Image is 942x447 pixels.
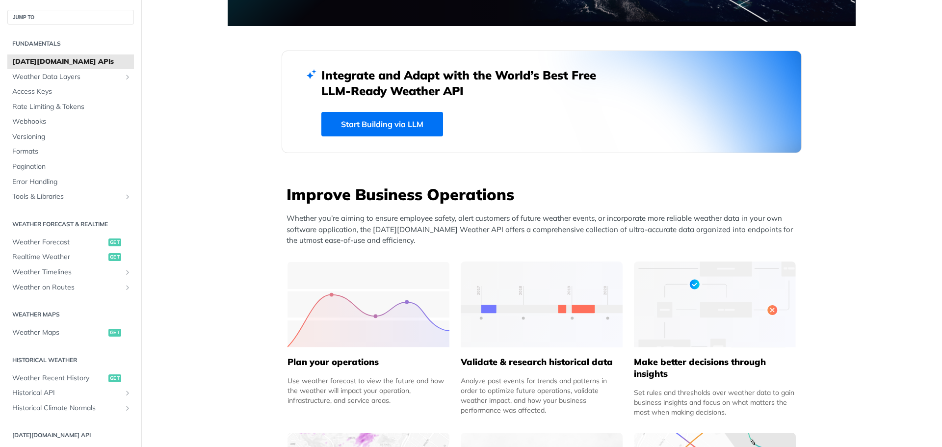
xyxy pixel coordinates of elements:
[288,356,449,368] h5: Plan your operations
[7,130,134,144] a: Versioning
[288,262,449,347] img: 39565e8-group-4962x.svg
[7,325,134,340] a: Weather Mapsget
[7,54,134,69] a: [DATE][DOMAIN_NAME] APIs
[7,371,134,386] a: Weather Recent Historyget
[12,237,106,247] span: Weather Forecast
[7,250,134,264] a: Realtime Weatherget
[124,193,131,201] button: Show subpages for Tools & Libraries
[12,87,131,97] span: Access Keys
[12,57,131,67] span: [DATE][DOMAIN_NAME] APIs
[321,67,611,99] h2: Integrate and Adapt with the World’s Best Free LLM-Ready Weather API
[7,10,134,25] button: JUMP TO
[12,192,121,202] span: Tools & Libraries
[7,189,134,204] a: Tools & LibrariesShow subpages for Tools & Libraries
[12,147,131,157] span: Formats
[634,356,796,380] h5: Make better decisions through insights
[321,112,443,136] a: Start Building via LLM
[7,100,134,114] a: Rate Limiting & Tokens
[7,220,134,229] h2: Weather Forecast & realtime
[12,102,131,112] span: Rate Limiting & Tokens
[124,268,131,276] button: Show subpages for Weather Timelines
[124,404,131,412] button: Show subpages for Historical Climate Normals
[7,401,134,416] a: Historical Climate NormalsShow subpages for Historical Climate Normals
[7,70,134,84] a: Weather Data LayersShow subpages for Weather Data Layers
[108,253,121,261] span: get
[12,72,121,82] span: Weather Data Layers
[7,310,134,319] h2: Weather Maps
[124,284,131,291] button: Show subpages for Weather on Routes
[7,356,134,365] h2: Historical Weather
[7,265,134,280] a: Weather TimelinesShow subpages for Weather Timelines
[7,144,134,159] a: Formats
[12,283,121,292] span: Weather on Routes
[7,280,134,295] a: Weather on RoutesShow subpages for Weather on Routes
[7,386,134,400] a: Historical APIShow subpages for Historical API
[461,262,623,347] img: 13d7ca0-group-496-2.svg
[288,376,449,405] div: Use weather forecast to view the future and how the weather will impact your operation, infrastru...
[108,329,121,337] span: get
[7,39,134,48] h2: Fundamentals
[12,252,106,262] span: Realtime Weather
[7,175,134,189] a: Error Handling
[461,376,623,415] div: Analyze past events for trends and patterns in order to optimize future operations, validate weat...
[461,356,623,368] h5: Validate & research historical data
[124,73,131,81] button: Show subpages for Weather Data Layers
[7,84,134,99] a: Access Keys
[287,184,802,205] h3: Improve Business Operations
[7,235,134,250] a: Weather Forecastget
[7,431,134,440] h2: [DATE][DOMAIN_NAME] API
[634,388,796,417] div: Set rules and thresholds over weather data to gain business insights and focus on what matters th...
[634,262,796,347] img: a22d113-group-496-32x.svg
[7,114,134,129] a: Webhooks
[7,159,134,174] a: Pagination
[12,177,131,187] span: Error Handling
[108,238,121,246] span: get
[12,267,121,277] span: Weather Timelines
[12,328,106,338] span: Weather Maps
[12,117,131,127] span: Webhooks
[12,162,131,172] span: Pagination
[12,403,121,413] span: Historical Climate Normals
[108,374,121,382] span: get
[12,388,121,398] span: Historical API
[287,213,802,246] p: Whether you’re aiming to ensure employee safety, alert customers of future weather events, or inc...
[12,132,131,142] span: Versioning
[12,373,106,383] span: Weather Recent History
[124,389,131,397] button: Show subpages for Historical API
